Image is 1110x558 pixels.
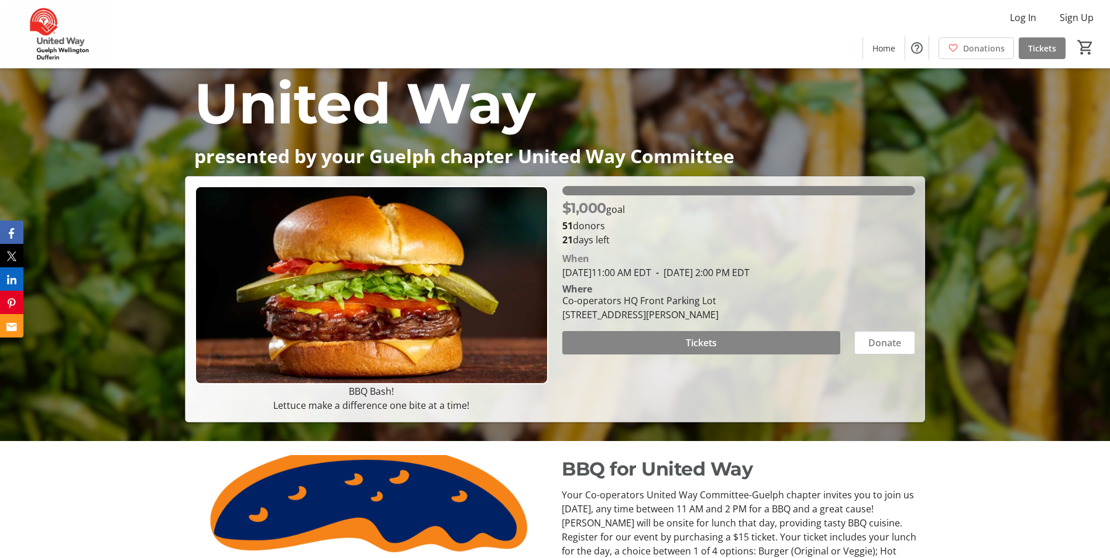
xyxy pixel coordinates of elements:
button: Sign Up [1050,8,1103,27]
span: Log In [1010,11,1036,25]
button: Donate [854,331,915,354]
img: United Way Guelph Wellington Dufferin's Logo [7,5,111,63]
button: Help [905,36,929,60]
span: United Way [194,69,535,137]
span: $1,000 [562,199,606,216]
span: [DATE] 2:00 PM EDT [651,266,750,279]
span: Donate [868,336,901,350]
button: Cart [1075,37,1096,58]
p: Lettuce make a difference one bite at a time! [195,398,548,412]
span: [DATE] 11:00 AM EDT [562,266,651,279]
button: Tickets [562,331,840,354]
span: Tickets [686,336,717,350]
div: [STREET_ADDRESS][PERSON_NAME] [562,308,719,322]
a: Home [863,37,905,59]
p: donors [562,219,915,233]
span: Sign Up [1060,11,1094,25]
img: Campaign CTA Media Photo [195,186,548,384]
button: Log In [1001,8,1046,27]
span: Donations [963,42,1005,54]
span: Home [872,42,895,54]
div: Where [562,284,592,294]
p: presented by your Guelph chapter United Way Committee [194,146,916,166]
p: goal [562,198,625,219]
p: BBQ Bash! [195,384,548,398]
p: BBQ for United Way [562,455,917,483]
div: Co-operators HQ Front Parking Lot [562,294,719,308]
div: 100% of fundraising goal reached [562,186,915,195]
div: When [562,252,589,266]
a: Donations [939,37,1014,59]
b: 51 [562,219,573,232]
a: Tickets [1019,37,1066,59]
span: - [651,266,664,279]
span: 21 [562,233,573,246]
p: days left [562,233,915,247]
span: Tickets [1028,42,1056,54]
